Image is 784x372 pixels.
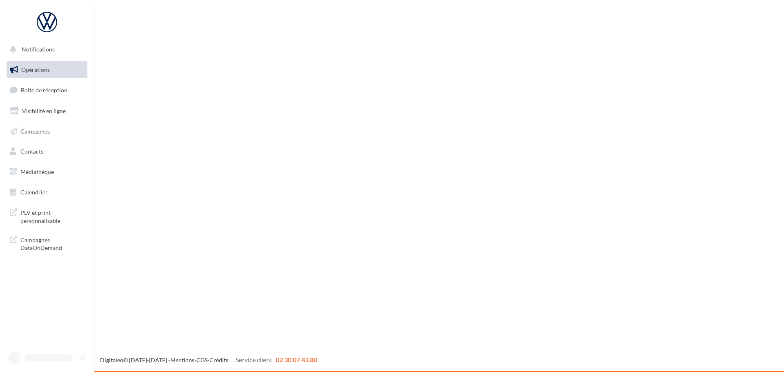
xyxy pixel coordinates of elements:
span: 02 30 07 43 80 [276,356,317,363]
a: Calendrier [5,184,89,201]
a: Boîte de réception [5,81,89,99]
a: Médiathèque [5,163,89,180]
a: Contacts [5,143,89,160]
span: Notifications [22,46,55,53]
span: Opérations [21,66,50,73]
a: PLV et print personnalisable [5,204,89,228]
span: Campagnes [20,127,50,134]
span: © [DATE]-[DATE] - - - [100,356,317,363]
a: Opérations [5,61,89,78]
span: Visibilité en ligne [22,107,66,114]
a: Campagnes DataOnDemand [5,231,89,255]
span: Calendrier [20,189,48,196]
span: Médiathèque [20,168,54,175]
span: Service client [236,356,272,363]
a: Visibilité en ligne [5,102,89,120]
button: Notifications [5,41,86,58]
a: Crédits [209,356,228,363]
span: Contacts [20,148,43,155]
span: PLV et print personnalisable [20,207,84,225]
a: Campagnes [5,123,89,140]
a: Mentions [170,356,194,363]
span: Campagnes DataOnDemand [20,234,84,252]
span: Boîte de réception [21,87,67,94]
a: CGS [196,356,207,363]
a: Digitaleo [100,356,123,363]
